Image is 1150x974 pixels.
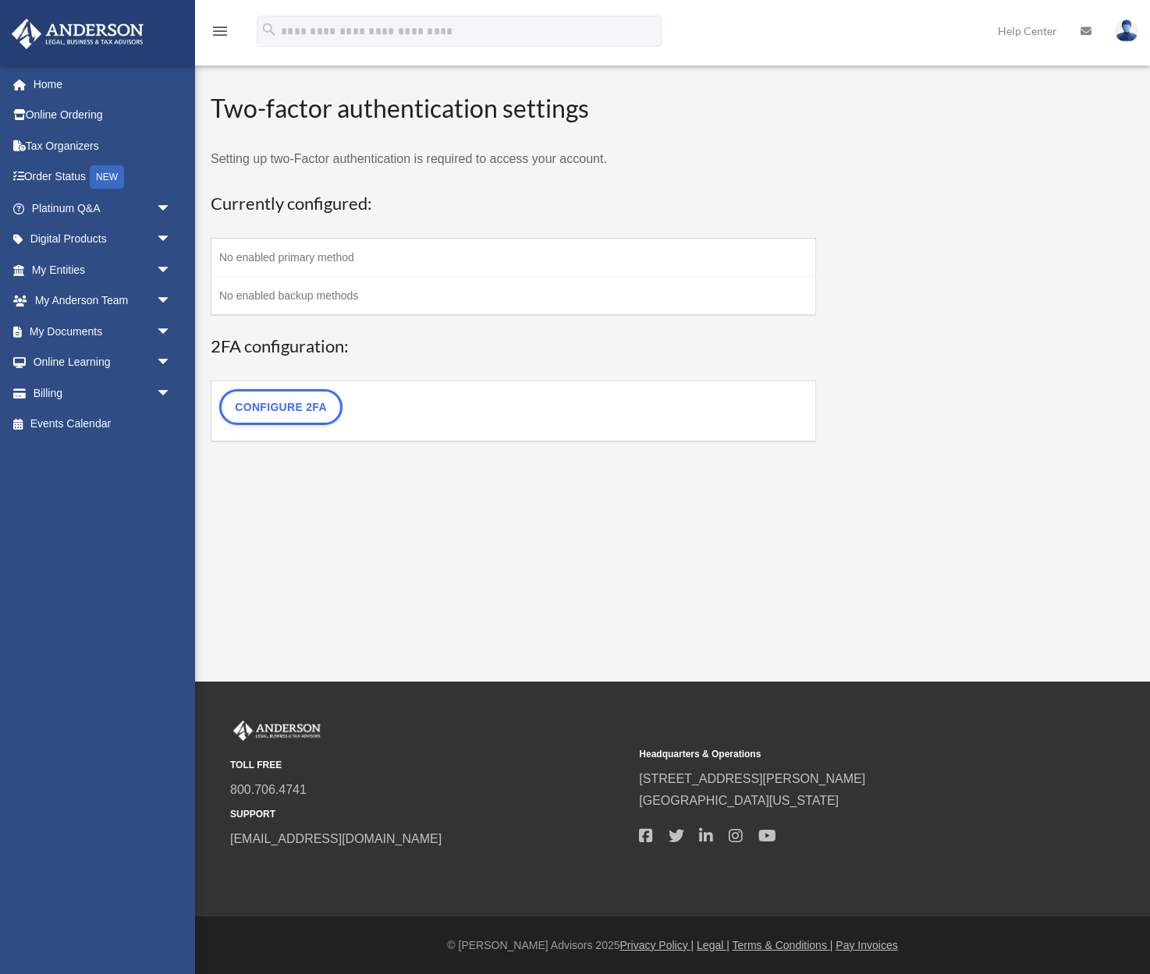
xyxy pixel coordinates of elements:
[211,22,229,41] i: menu
[261,21,278,38] i: search
[639,772,865,785] a: [STREET_ADDRESS][PERSON_NAME]
[156,316,187,348] span: arrow_drop_down
[211,148,816,170] p: Setting up two-Factor authentication is required to access your account.
[156,193,187,225] span: arrow_drop_down
[156,377,187,409] span: arrow_drop_down
[230,721,324,741] img: Anderson Advisors Platinum Portal
[211,335,816,359] h3: 2FA configuration:
[230,806,628,823] small: SUPPORT
[211,192,816,216] h3: Currently configured:
[11,193,195,224] a: Platinum Q&Aarrow_drop_down
[639,746,1037,763] small: Headquarters & Operations
[11,347,195,378] a: Online Learningarrow_drop_down
[211,91,816,126] h2: Two-factor authentication settings
[230,757,628,774] small: TOLL FREE
[11,285,195,317] a: My Anderson Teamarrow_drop_down
[230,783,307,796] a: 800.706.4741
[733,939,833,951] a: Terms & Conditions |
[7,19,148,49] img: Anderson Advisors Platinum Portal
[11,69,195,100] a: Home
[1115,19,1138,42] img: User Pic
[211,277,816,316] td: No enabled backup methods
[211,27,229,41] a: menu
[11,409,195,440] a: Events Calendar
[11,377,195,409] a: Billingarrow_drop_down
[836,939,897,951] a: Pay Invoices
[230,832,442,845] a: [EMAIL_ADDRESS][DOMAIN_NAME]
[156,254,187,286] span: arrow_drop_down
[156,285,187,317] span: arrow_drop_down
[211,239,816,277] td: No enabled primary method
[156,347,187,379] span: arrow_drop_down
[639,794,839,807] a: [GEOGRAPHIC_DATA][US_STATE]
[11,316,195,347] a: My Documentsarrow_drop_down
[90,165,124,189] div: NEW
[11,161,195,193] a: Order StatusNEW
[219,389,343,425] a: Configure 2FA
[11,224,195,255] a: Digital Productsarrow_drop_down
[697,939,729,951] a: Legal |
[11,130,195,161] a: Tax Organizers
[11,254,195,285] a: My Entitiesarrow_drop_down
[156,224,187,256] span: arrow_drop_down
[11,100,195,131] a: Online Ordering
[195,936,1150,955] div: © [PERSON_NAME] Advisors 2025
[620,939,694,951] a: Privacy Policy |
